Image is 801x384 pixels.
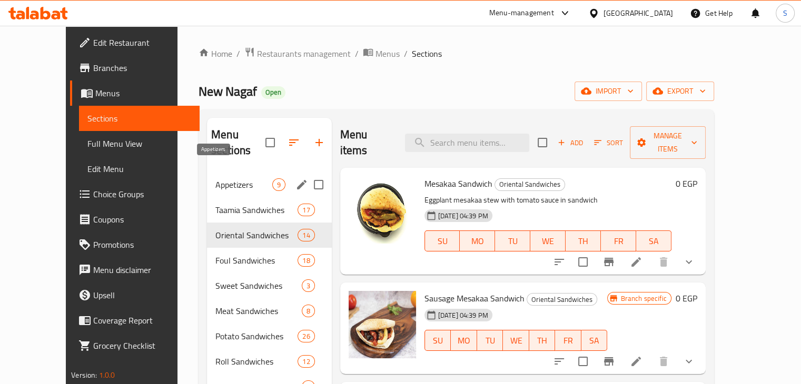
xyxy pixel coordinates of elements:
[199,79,257,103] span: New Nagaf
[70,232,200,257] a: Promotions
[215,305,302,317] span: Meat Sandwiches
[596,249,621,275] button: Branch-specific-item
[99,368,115,382] span: 1.0.0
[683,256,695,268] svg: Show Choices
[630,355,642,368] a: Edit menu item
[207,197,332,223] div: Taamia Sandwiches17
[683,355,695,368] svg: Show Choices
[583,85,634,98] span: import
[451,330,477,351] button: MO
[215,204,298,216] div: Taamia Sandwiches
[424,194,671,207] p: Eggplant mesakaa stew with tomato sauce in sandwich
[257,47,351,60] span: Restaurants management
[429,234,456,249] span: SU
[553,135,587,151] span: Add item
[340,127,392,158] h2: Menu items
[424,290,525,306] span: Sausage Mesakaa Sandwich
[529,330,556,351] button: TH
[434,211,492,221] span: [DATE] 04:39 PM
[87,112,191,125] span: Sections
[93,36,191,49] span: Edit Restaurant
[215,330,298,342] span: Potato Sandwiches
[87,163,191,175] span: Edit Menu
[207,349,332,374] div: Roll Sandwiches12
[349,176,416,244] img: Mesakaa Sandwich
[556,137,585,149] span: Add
[495,178,565,191] div: Oriental Sandwiches
[95,87,191,99] span: Menus
[587,135,630,151] span: Sort items
[302,305,315,317] div: items
[211,127,265,158] h2: Menu sections
[298,230,314,240] span: 14
[298,205,314,215] span: 17
[616,294,670,304] span: Branch specific
[553,135,587,151] button: Add
[93,264,191,276] span: Menu disclaimer
[298,204,314,216] div: items
[70,181,200,207] a: Choice Groups
[676,349,701,374] button: show more
[630,256,642,268] a: Edit menu item
[594,137,623,149] span: Sort
[533,333,551,348] span: TH
[424,176,492,191] span: Mesakaa Sandwich
[70,80,200,106] a: Menus
[79,156,200,181] a: Edit Menu
[783,7,787,19] span: S
[651,349,676,374] button: delete
[495,178,565,190] span: Oriental Sandwiches
[405,134,529,152] input: search
[676,176,697,191] h6: 0 EGP
[586,333,604,348] span: SA
[547,349,572,374] button: sort-choices
[302,279,315,292] div: items
[424,230,460,251] button: SU
[676,249,701,275] button: show more
[527,294,597,306] span: Oriental Sandwiches
[581,330,608,351] button: SA
[355,47,359,60] li: /
[207,248,332,273] div: Foul Sandwiches18
[70,55,200,80] a: Branches
[93,289,191,301] span: Upsell
[207,324,332,349] div: Potato Sandwiches26
[93,213,191,226] span: Coupons
[215,254,298,267] span: Foul Sandwiches
[215,279,302,292] span: Sweet Sandwiches
[70,257,200,282] a: Menu disclaimer
[93,238,191,251] span: Promotions
[93,339,191,352] span: Grocery Checklist
[530,230,566,251] button: WE
[375,47,400,60] span: Menus
[503,330,529,351] button: WE
[306,130,332,155] button: Add section
[535,234,561,249] span: WE
[481,333,499,348] span: TU
[559,333,577,348] span: FR
[547,249,572,275] button: sort-choices
[638,129,697,156] span: Manage items
[79,131,200,156] a: Full Menu View
[199,47,714,60] nav: breadcrumb
[655,85,706,98] span: export
[215,229,298,241] span: Oriental Sandwiches
[93,314,191,327] span: Coverage Report
[259,132,281,154] span: Select all sections
[605,234,632,249] span: FR
[363,47,400,60] a: Menus
[70,207,200,232] a: Coupons
[566,230,601,251] button: TH
[651,249,676,275] button: delete
[531,132,553,154] span: Select section
[601,230,636,251] button: FR
[572,251,594,273] span: Select to update
[261,86,285,99] div: Open
[636,230,671,251] button: SA
[477,330,503,351] button: TU
[272,178,285,191] div: items
[570,234,597,249] span: TH
[71,368,97,382] span: Version:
